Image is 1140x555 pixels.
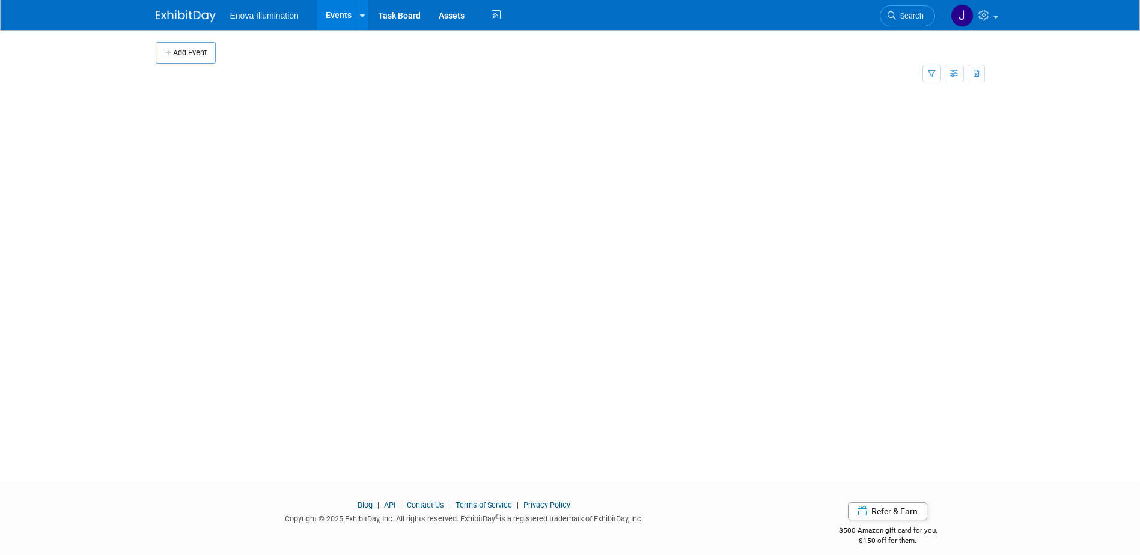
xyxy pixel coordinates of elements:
a: Blog [358,500,373,509]
span: Search [896,11,924,20]
span: | [446,500,454,509]
img: ExhibitDay [156,10,216,22]
a: Refer & Earn [848,502,927,520]
a: Contact Us [407,500,444,509]
a: Terms of Service [456,500,512,509]
a: API [384,500,395,509]
button: Add Event [156,42,216,64]
span: Enova Illumination [230,11,299,20]
sup: ® [495,514,499,520]
a: Privacy Policy [523,500,570,509]
span: | [514,500,522,509]
div: $500 Amazon gift card for you, [791,518,985,545]
a: Search [880,5,935,26]
div: $150 off for them. [791,536,985,546]
div: Copyright © 2025 ExhibitDay, Inc. All rights reserved. ExhibitDay is a registered trademark of Ex... [156,511,773,524]
img: Janelle Tlusty [951,4,974,27]
span: | [374,500,382,509]
span: | [397,500,405,509]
